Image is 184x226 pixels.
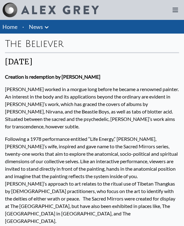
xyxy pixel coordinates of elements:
a: News [29,22,43,31]
strong: Creation is redemption by [PERSON_NAME] [5,74,100,80]
p: [PERSON_NAME] worked in a morgue long before he became a renowned painter. An interest in the bod... [5,83,179,133]
div: The Believer [5,39,179,52]
li: · [20,20,26,34]
a: Home [2,23,17,30]
div: [DATE] [5,57,179,67]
